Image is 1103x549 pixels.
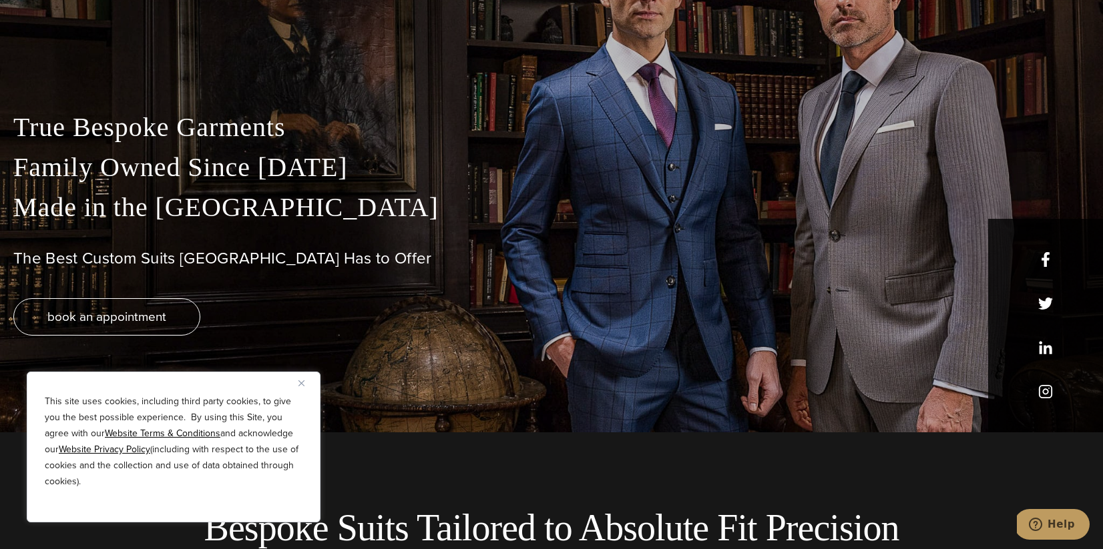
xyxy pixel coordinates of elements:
span: book an appointment [47,307,166,326]
img: Close [298,380,304,386]
iframe: Opens a widget where you can chat to one of our agents [1017,509,1090,542]
p: True Bespoke Garments Family Owned Since [DATE] Made in the [GEOGRAPHIC_DATA] [13,107,1090,227]
p: This site uses cookies, including third party cookies, to give you the best possible experience. ... [45,394,302,490]
a: book an appointment [13,298,200,336]
a: Website Privacy Policy [59,442,150,456]
h1: The Best Custom Suits [GEOGRAPHIC_DATA] Has to Offer [13,249,1090,268]
button: Close [298,375,314,391]
a: Website Terms & Conditions [105,426,220,440]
